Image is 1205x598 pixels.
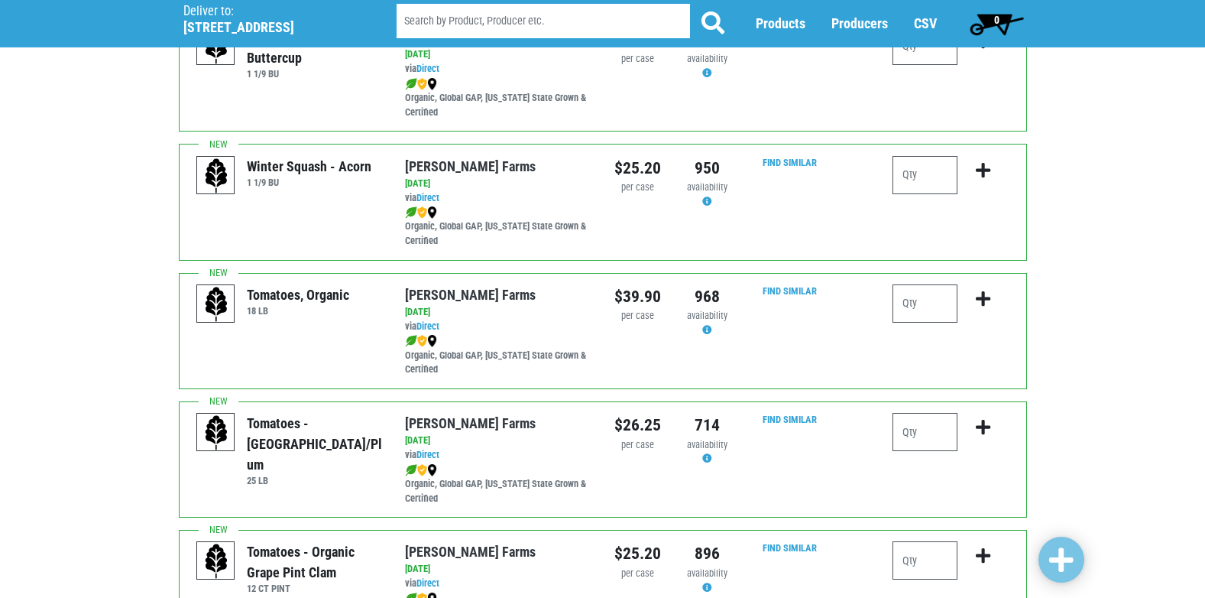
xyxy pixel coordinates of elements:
div: $25.20 [614,156,661,180]
img: placeholder-variety-43d6402dacf2d531de610a020419775a.svg [197,542,235,580]
div: [DATE] [405,177,591,191]
div: per case [614,52,661,67]
img: safety-e55c860ca8c00a9c171001a62a92dabd.png [417,464,427,476]
img: safety-e55c860ca8c00a9c171001a62a92dabd.png [417,78,427,90]
div: Winter Squash - Buttercup [247,27,382,68]
div: $26.25 [614,413,661,437]
img: leaf-e5c59151409436ccce96b2ca1b28e03c.png [405,78,417,90]
a: Direct [416,192,439,203]
a: Direct [416,320,439,332]
div: per case [614,438,661,453]
span: availability [687,181,727,193]
span: availability [687,310,727,321]
div: per case [614,567,661,581]
div: via [405,448,591,463]
h6: 25 LB [247,475,382,486]
div: per case [614,309,661,323]
a: Direct [416,63,439,74]
div: via [405,320,591,334]
h6: 1 1/9 BU [247,68,382,80]
div: [DATE] [405,305,591,320]
a: Direct [416,449,439,460]
div: via [405,62,591,76]
a: [PERSON_NAME] Farms [405,544,536,560]
span: availability [687,567,727,579]
div: Winter Squash - Acorn [247,156,371,177]
a: [PERSON_NAME] Farms [405,287,536,303]
input: Qty [892,284,957,323]
div: 896 [684,541,730,566]
div: via [405,577,591,591]
img: placeholder-variety-43d6402dacf2d531de610a020419775a.svg [197,157,235,195]
p: Deliver to: [183,4,358,19]
div: Organic, Global GAP, [US_STATE] State Grown & Certified [405,76,591,120]
h6: 1 1/9 BU [247,177,371,188]
a: Direct [416,577,439,589]
span: availability [687,439,727,450]
a: Find Similar [763,542,817,554]
span: 0 [994,14,999,26]
a: Producers [831,16,888,32]
a: [PERSON_NAME] Farms [405,415,536,431]
div: 714 [684,413,730,437]
h6: 12 CT PINT [247,583,382,594]
img: map_marker-0e94453035b3232a4d21701695807de9.png [427,206,437,219]
img: map_marker-0e94453035b3232a4d21701695807de9.png [427,78,437,90]
div: per case [614,180,661,195]
input: Qty [892,156,957,194]
div: Tomatoes - Organic Grape Pint Clam [247,541,382,583]
div: $25.20 [614,541,661,566]
a: CSV [914,16,937,32]
img: map_marker-0e94453035b3232a4d21701695807de9.png [427,335,437,347]
div: Tomatoes - [GEOGRAPHIC_DATA]/Plum [247,413,382,475]
img: leaf-e5c59151409436ccce96b2ca1b28e03c.png [405,464,417,476]
div: Organic, Global GAP, [US_STATE] State Grown & Certified [405,463,591,506]
div: $39.90 [614,284,661,309]
a: Products [756,16,805,32]
div: [DATE] [405,562,591,577]
div: Organic, Global GAP, [US_STATE] State Grown & Certified [405,334,591,378]
img: leaf-e5c59151409436ccce96b2ca1b28e03c.png [405,206,417,219]
h6: 18 LB [247,305,349,317]
div: Organic, Global GAP, [US_STATE] State Grown & Certified [405,205,591,249]
input: Qty [892,413,957,451]
div: via [405,191,591,206]
img: safety-e55c860ca8c00a9c171001a62a92dabd.png [417,206,427,219]
input: Qty [892,541,957,580]
div: [DATE] [405,47,591,62]
a: 0 [963,8,1031,39]
img: leaf-e5c59151409436ccce96b2ca1b28e03c.png [405,335,417,347]
h5: [STREET_ADDRESS] [183,19,358,36]
img: placeholder-variety-43d6402dacf2d531de610a020419775a.svg [197,414,235,452]
a: Find Similar [763,414,817,425]
a: [PERSON_NAME] Farms [405,158,536,174]
div: 968 [684,284,730,309]
span: availability [687,53,727,64]
a: Find Similar [763,157,817,168]
img: map_marker-0e94453035b3232a4d21701695807de9.png [427,464,437,476]
img: placeholder-variety-43d6402dacf2d531de610a020419775a.svg [197,285,235,323]
a: Find Similar [763,285,817,297]
img: safety-e55c860ca8c00a9c171001a62a92dabd.png [417,335,427,347]
div: 950 [684,156,730,180]
input: Search by Product, Producer etc. [397,5,690,39]
div: [DATE] [405,434,591,448]
div: Tomatoes, Organic [247,284,349,305]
